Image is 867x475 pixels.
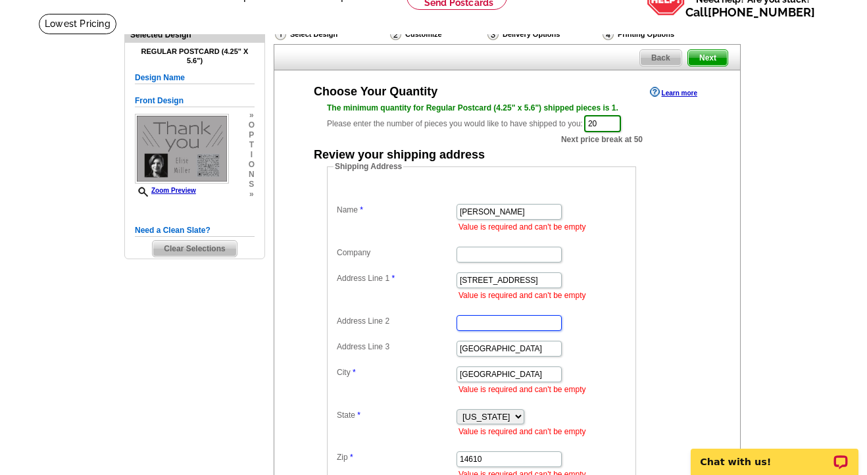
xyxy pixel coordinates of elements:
[249,180,255,189] span: s
[249,140,255,150] span: t
[275,28,286,40] img: Select Design
[337,341,455,353] label: Address Line 3
[337,247,455,259] label: Company
[135,224,255,237] h5: Need a Clean Slate?
[249,160,255,170] span: o
[640,50,681,66] span: Back
[327,102,687,134] div: Please enter the number of pieces you would like to have shipped to you:
[125,28,264,41] div: Selected Design
[458,289,630,301] li: Value is required and can't be empty
[458,384,630,395] li: Value is required and can't be empty
[337,272,455,284] label: Address Line 1
[487,28,499,40] img: Delivery Options
[650,87,697,97] a: Learn more
[249,150,255,160] span: i
[337,366,455,378] label: City
[389,28,486,41] div: Customize
[337,451,455,463] label: Zip
[135,47,255,64] h4: Regular Postcard (4.25" x 5.6")
[274,28,389,44] div: Select Design
[153,241,236,257] span: Clear Selections
[458,426,630,438] li: Value is required and can't be empty
[334,161,403,172] legend: Shipping Address
[337,315,455,327] label: Address Line 2
[639,49,682,66] a: Back
[249,120,255,130] span: o
[135,72,255,84] h5: Design Name
[135,95,255,107] h5: Front Design
[688,50,728,66] span: Next
[708,5,815,19] a: [PHONE_NUMBER]
[601,28,718,41] div: Printing Options
[135,114,229,184] img: small-thumb.jpg
[685,5,815,19] span: Call
[682,434,867,475] iframe: LiveChat chat widget
[327,102,687,114] div: The minimum quantity for Regular Postcard (4.25" x 5.6") shipped pieces is 1.
[249,170,255,180] span: n
[561,134,643,145] span: Next price break at 50
[249,189,255,199] span: »
[458,221,630,233] li: Value is required and can't be empty
[337,204,455,216] label: Name
[314,149,485,161] div: Review your shipping address
[135,187,196,194] a: Zoom Preview
[390,28,401,40] img: Customize
[249,111,255,120] span: »
[314,86,437,97] div: Choose Your Quantity
[249,130,255,140] span: p
[603,28,614,40] img: Printing Options & Summary
[337,409,455,421] label: State
[486,28,601,44] div: Delivery Options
